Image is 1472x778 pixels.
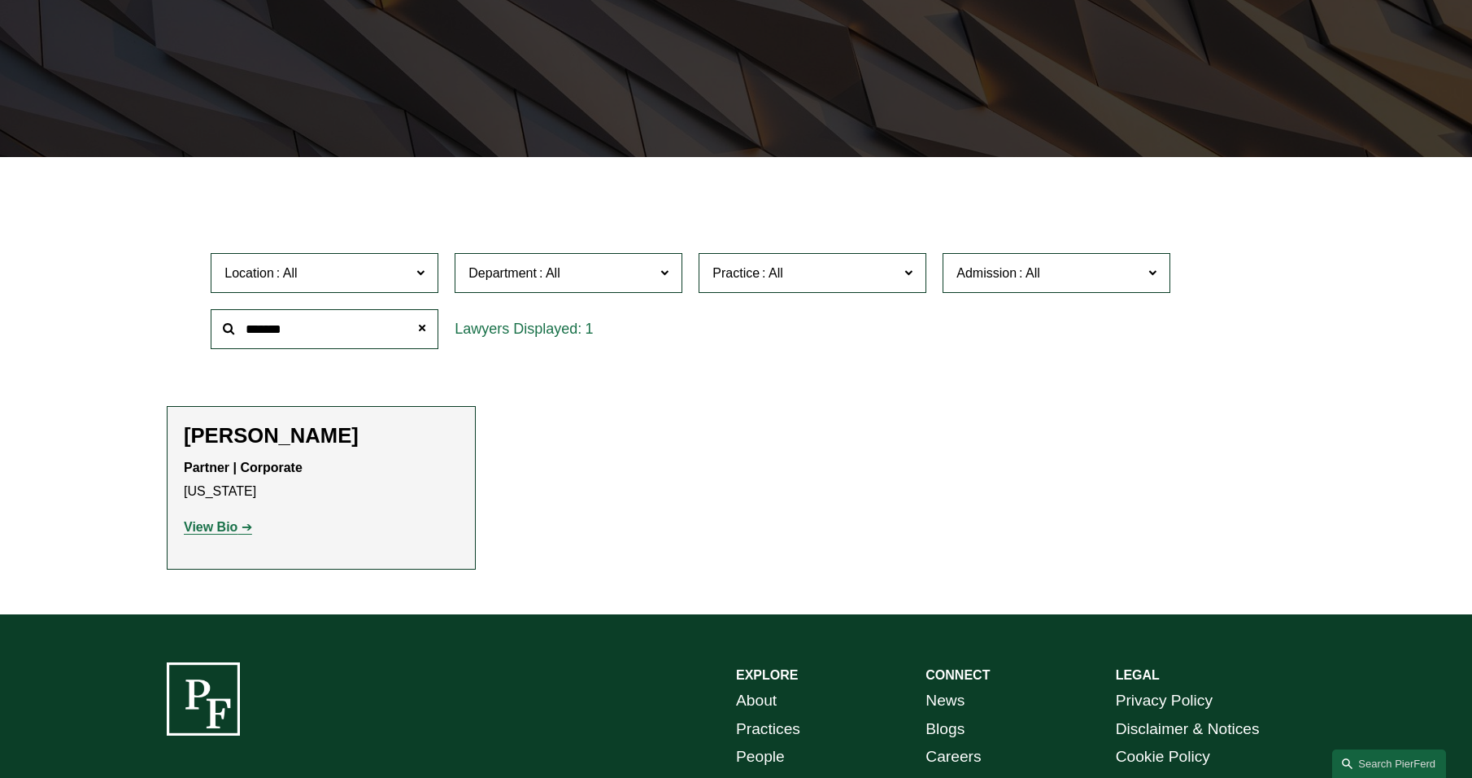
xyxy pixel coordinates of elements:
[736,668,798,682] strong: EXPLORE
[925,715,965,744] a: Blogs
[925,668,990,682] strong: CONNECT
[712,266,760,280] span: Practice
[224,266,274,280] span: Location
[468,266,537,280] span: Department
[184,520,252,534] a: View Bio
[1332,750,1446,778] a: Search this site
[184,461,303,474] strong: Partner | Corporate
[925,743,981,771] a: Careers
[184,423,459,448] h2: [PERSON_NAME]
[736,715,800,744] a: Practices
[956,266,1017,280] span: Admission
[184,457,459,504] p: [US_STATE]
[1116,668,1160,682] strong: LEGAL
[925,687,965,715] a: News
[736,687,777,715] a: About
[1116,687,1213,715] a: Privacy Policy
[1116,715,1260,744] a: Disclaimer & Notices
[1116,743,1210,771] a: Cookie Policy
[184,520,237,534] strong: View Bio
[736,743,785,771] a: People
[585,321,593,337] span: 1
